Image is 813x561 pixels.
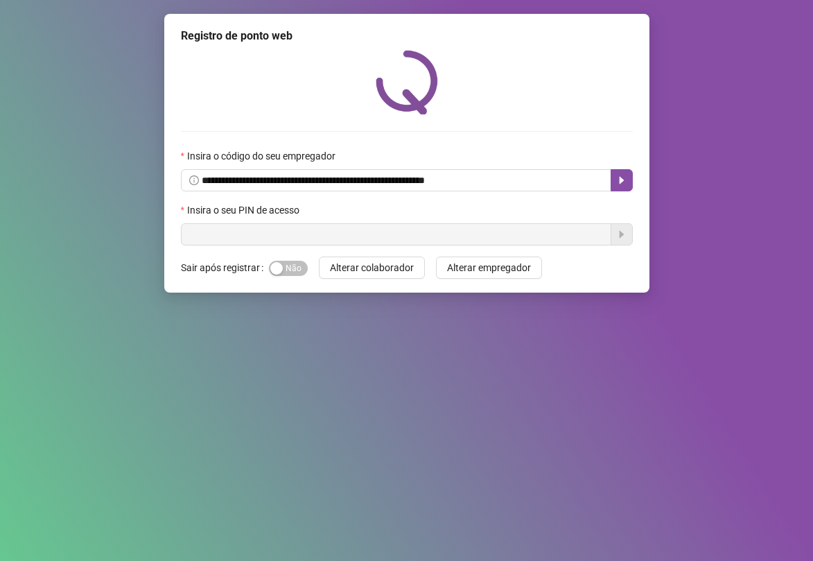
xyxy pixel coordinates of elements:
[181,28,633,44] div: Registro de ponto web
[330,260,414,275] span: Alterar colaborador
[376,50,438,114] img: QRPoint
[447,260,531,275] span: Alterar empregador
[181,148,344,164] label: Insira o código do seu empregador
[616,175,627,186] span: caret-right
[319,257,425,279] button: Alterar colaborador
[189,175,199,185] span: info-circle
[181,257,269,279] label: Sair após registrar
[181,202,308,218] label: Insira o seu PIN de acesso
[436,257,542,279] button: Alterar empregador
